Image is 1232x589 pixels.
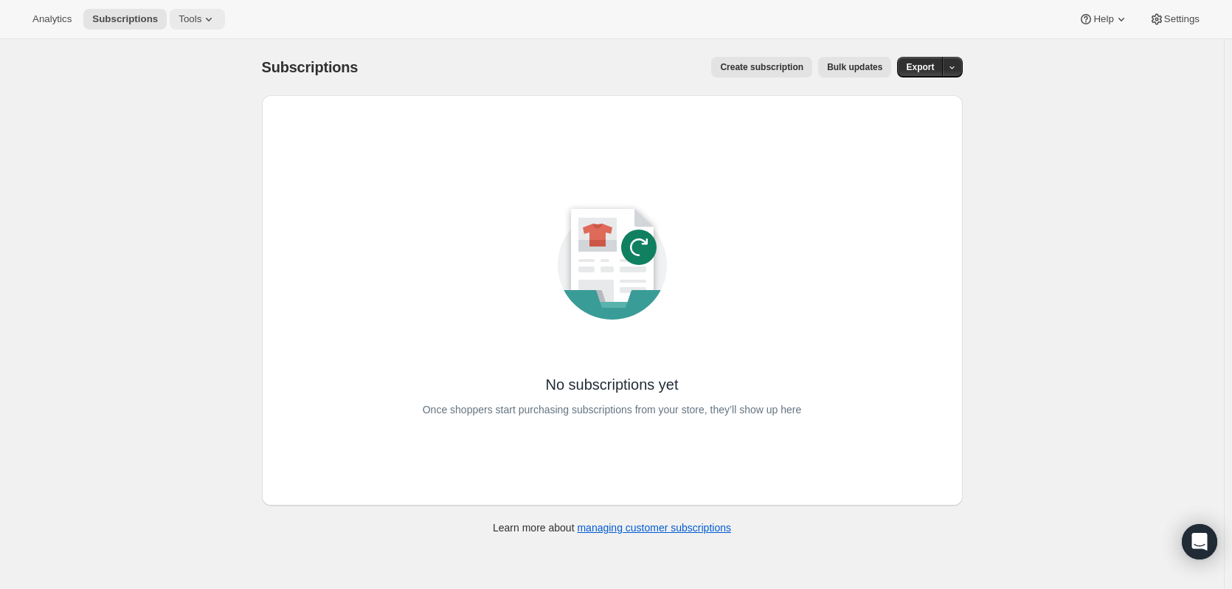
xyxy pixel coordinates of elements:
[493,520,731,535] p: Learn more about
[170,9,225,30] button: Tools
[92,13,158,25] span: Subscriptions
[1070,9,1137,30] button: Help
[179,13,201,25] span: Tools
[906,61,934,73] span: Export
[1093,13,1113,25] span: Help
[545,374,678,395] p: No subscriptions yet
[818,57,891,77] button: Bulk updates
[827,61,882,73] span: Bulk updates
[423,399,802,420] p: Once shoppers start purchasing subscriptions from your store, they’ll show up here
[720,61,803,73] span: Create subscription
[1182,524,1217,559] div: Open Intercom Messenger
[262,59,359,75] span: Subscriptions
[1164,13,1200,25] span: Settings
[32,13,72,25] span: Analytics
[83,9,167,30] button: Subscriptions
[1141,9,1208,30] button: Settings
[897,57,943,77] button: Export
[24,9,80,30] button: Analytics
[577,522,731,534] a: managing customer subscriptions
[711,57,812,77] button: Create subscription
